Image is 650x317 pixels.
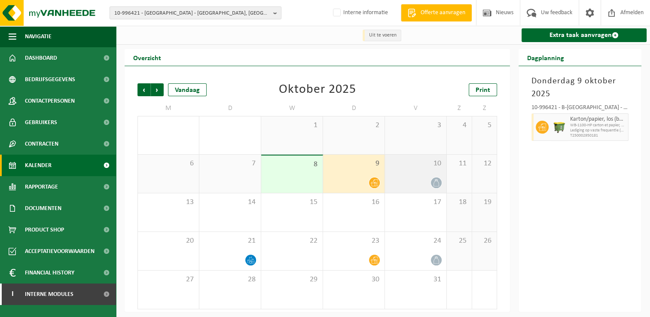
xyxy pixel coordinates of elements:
span: 7 [204,159,256,168]
span: 14 [204,198,256,207]
span: Offerte aanvragen [418,9,467,17]
span: 18 [451,198,467,207]
span: 2 [327,121,380,130]
span: 20 [142,236,195,246]
td: Z [447,101,472,116]
span: 11 [451,159,467,168]
h2: Dagplanning [519,49,573,66]
div: 10-996421 - B-[GEOGRAPHIC_DATA] - [GEOGRAPHIC_DATA] [531,105,629,113]
span: 24 [389,236,442,246]
span: 15 [265,198,318,207]
span: Gebruikers [25,112,57,133]
span: 21 [204,236,256,246]
span: 22 [265,236,318,246]
div: Oktober 2025 [279,83,356,96]
span: 19 [476,198,493,207]
span: Contactpersonen [25,90,75,112]
span: Kalender [25,155,52,176]
span: 5 [476,121,493,130]
span: Volgende [151,83,164,96]
span: Navigatie [25,26,52,47]
a: Print [469,83,497,96]
td: Z [472,101,497,116]
span: 29 [265,275,318,284]
img: WB-1100-HPE-GN-50 [553,121,566,134]
span: 26 [476,236,493,246]
span: Karton/papier, los (bedrijven) [570,116,626,123]
label: Interne informatie [331,6,388,19]
td: V [385,101,447,116]
span: Contracten [25,133,58,155]
td: D [199,101,261,116]
span: Acceptatievoorwaarden [25,241,95,262]
td: M [137,101,199,116]
a: Extra taak aanvragen [522,28,647,42]
h3: Donderdag 9 oktober 2025 [531,75,629,101]
span: Financial History [25,262,74,283]
span: 28 [204,275,256,284]
span: 12 [476,159,493,168]
span: T250002950181 [570,133,626,138]
span: 27 [142,275,195,284]
span: 8 [265,160,318,169]
span: 16 [327,198,380,207]
span: 31 [389,275,442,284]
span: Dashboard [25,47,57,69]
span: 13 [142,198,195,207]
span: 23 [327,236,380,246]
h2: Overzicht [125,49,170,66]
span: Product Shop [25,219,64,241]
li: Uit te voeren [363,30,401,41]
span: 10-996421 - [GEOGRAPHIC_DATA] - [GEOGRAPHIC_DATA], [GEOGRAPHIC_DATA] EN FACE n°77 [114,7,270,20]
div: Vandaag [168,83,207,96]
span: Rapportage [25,176,58,198]
span: Interne modules [25,283,73,305]
span: Documenten [25,198,61,219]
span: I [9,283,16,305]
span: WB-1100-HP carton et papier, non-conditionné (industriel) [570,123,626,128]
span: 17 [389,198,442,207]
a: Offerte aanvragen [401,4,472,21]
button: 10-996421 - [GEOGRAPHIC_DATA] - [GEOGRAPHIC_DATA], [GEOGRAPHIC_DATA] EN FACE n°77 [110,6,281,19]
span: 6 [142,159,195,168]
td: D [323,101,385,116]
span: 10 [389,159,442,168]
span: Vorige [137,83,150,96]
span: 30 [327,275,380,284]
span: 25 [451,236,467,246]
span: 4 [451,121,467,130]
span: 3 [389,121,442,130]
span: 1 [265,121,318,130]
span: Bedrijfsgegevens [25,69,75,90]
span: Lediging op vaste frequentie (vanaf de 2e container) [570,128,626,133]
span: 9 [327,159,380,168]
span: Print [476,87,490,94]
td: W [261,101,323,116]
